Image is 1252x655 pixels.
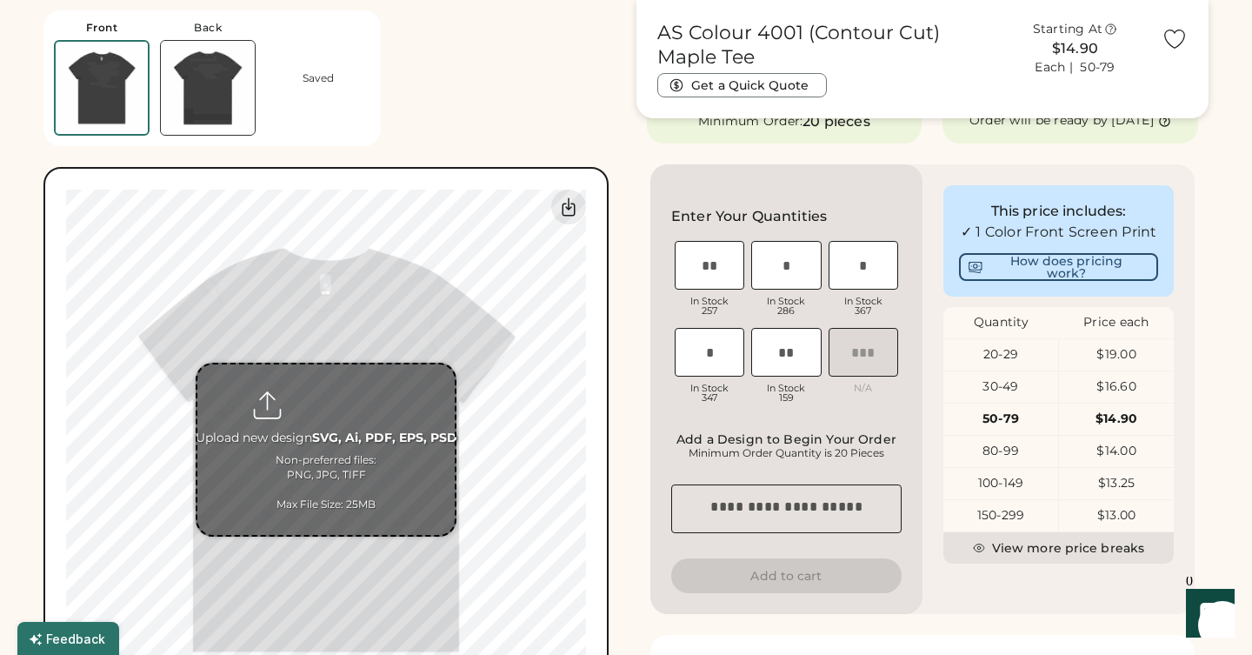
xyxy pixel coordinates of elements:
[943,532,1174,564] button: View more price breaks
[1059,346,1174,364] div: $19.00
[1035,59,1115,77] div: Each | 50-79
[194,21,222,35] div: Back
[943,314,1059,331] div: Quantity
[1059,475,1174,492] div: $13.25
[829,297,898,316] div: In Stock 367
[303,71,334,85] div: Saved
[943,346,1058,364] div: 20-29
[675,297,744,316] div: In Stock 257
[676,432,896,446] div: Add a Design to Begin Your Order
[1059,507,1174,525] div: $13.00
[943,507,1058,525] div: 150-299
[1033,21,1103,38] div: Starting At
[1169,577,1244,652] iframe: Front Chat
[959,201,1158,222] div: This price includes:
[943,378,1058,396] div: 30-49
[671,558,902,593] button: Add to cart
[1111,112,1154,130] div: [DATE]
[86,21,118,35] div: Front
[698,113,803,130] div: Minimum Order:
[943,411,1058,428] div: 50-79
[161,41,255,135] img: AS Colour 4001 Charcoal Back Thumbnail
[829,384,898,393] div: N/A
[802,111,869,132] div: 20 pieces
[751,297,821,316] div: In Stock 286
[959,253,1158,281] button: How does pricing work?
[943,475,1058,492] div: 100-149
[751,384,821,403] div: In Stock 159
[1059,411,1174,428] div: $14.90
[551,190,586,224] div: Download Front Mockup
[675,384,744,403] div: In Stock 347
[657,73,827,97] button: Get a Quick Quote
[312,430,457,445] strong: SVG, Ai, PDF, EPS, PSD
[1059,443,1174,460] div: $14.00
[676,446,896,460] div: Minimum Order Quantity is 20 Pieces
[943,443,1058,460] div: 80-99
[56,42,148,134] img: AS Colour 4001 Charcoal Front Thumbnail
[196,430,457,447] div: Upload new design
[657,21,989,70] h1: AS Colour 4001 (Contour Cut) Maple Tee
[999,38,1151,59] div: $14.90
[671,206,827,227] h2: Enter Your Quantities
[969,112,1109,130] div: Order will be ready by
[1059,314,1175,331] div: Price each
[1059,378,1174,396] div: $16.60
[959,222,1158,243] div: ✓ 1 Color Front Screen Print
